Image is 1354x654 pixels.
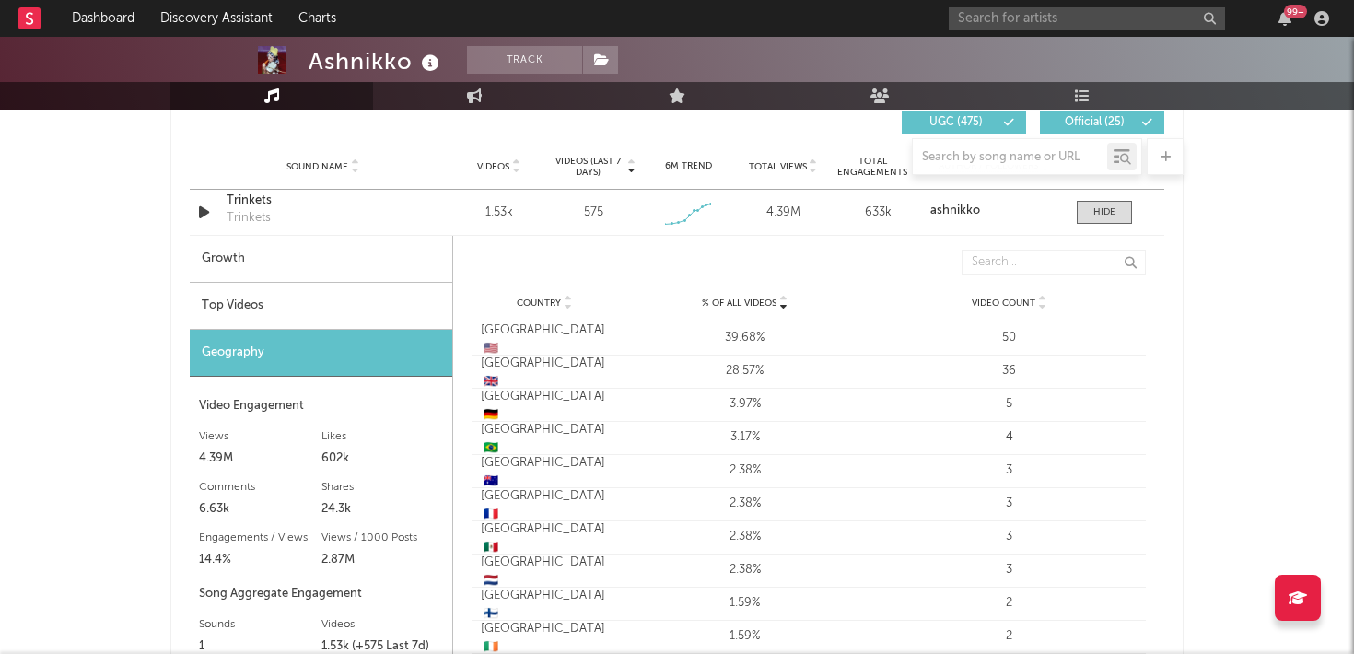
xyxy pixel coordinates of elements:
[881,495,1137,513] div: 3
[321,448,444,470] div: 602k
[481,321,608,357] div: [GEOGRAPHIC_DATA]
[617,627,872,646] div: 1.59%
[199,527,321,549] div: Engagements / Views
[1278,11,1291,26] button: 99+
[481,421,608,457] div: [GEOGRAPHIC_DATA]
[481,554,608,590] div: [GEOGRAPHIC_DATA]
[199,549,321,571] div: 14.4%
[881,561,1137,579] div: 3
[190,283,452,330] div: Top Videos
[617,528,872,546] div: 2.38%
[835,204,921,222] div: 633k
[456,204,542,222] div: 1.53k
[481,520,608,556] div: [GEOGRAPHIC_DATA]
[484,475,498,487] span: 🇦🇺
[481,355,608,391] div: [GEOGRAPHIC_DATA]
[484,641,498,653] span: 🇮🇪
[881,528,1137,546] div: 3
[1052,117,1137,128] span: Official ( 25 )
[881,627,1137,646] div: 2
[930,204,1058,217] a: ashnikko
[199,426,321,448] div: Views
[467,46,582,74] button: Track
[321,476,444,498] div: Shares
[484,442,498,454] span: 🇧🇷
[321,426,444,448] div: Likes
[584,204,603,222] div: 575
[190,236,452,283] div: Growth
[227,209,271,228] div: Trinkets
[481,454,608,490] div: [GEOGRAPHIC_DATA]
[741,204,826,222] div: 4.39M
[484,376,498,388] span: 🇬🇧
[321,498,444,520] div: 24.3k
[617,329,872,347] div: 39.68%
[881,329,1137,347] div: 50
[1040,111,1164,134] button: Official(25)
[484,409,498,421] span: 🇩🇪
[617,461,872,480] div: 2.38%
[227,192,419,210] a: Trinkets
[484,575,498,587] span: 🇳🇱
[617,428,872,447] div: 3.17%
[190,330,452,377] div: Geography
[199,498,321,520] div: 6.63k
[949,7,1225,30] input: Search for artists
[309,46,444,76] div: Ashnikko
[199,476,321,498] div: Comments
[484,608,498,620] span: 🇫🇮
[617,395,872,414] div: 3.97%
[199,448,321,470] div: 4.39M
[199,583,443,605] div: Song Aggregate Engagement
[914,117,998,128] span: UGC ( 475 )
[484,343,498,355] span: 🇺🇸
[481,587,608,623] div: [GEOGRAPHIC_DATA]
[481,487,608,523] div: [GEOGRAPHIC_DATA]
[321,527,444,549] div: Views / 1000 Posts
[617,362,872,380] div: 28.57%
[930,204,980,216] strong: ashnikko
[484,508,498,520] span: 🇫🇷
[972,298,1035,309] span: Video Count
[481,388,608,424] div: [GEOGRAPHIC_DATA]
[881,428,1137,447] div: 4
[962,250,1146,275] input: Search...
[881,461,1137,480] div: 3
[484,542,498,554] span: 🇲🇽
[321,613,444,636] div: Videos
[881,594,1137,613] div: 2
[881,362,1137,380] div: 36
[517,298,561,309] span: Country
[617,495,872,513] div: 2.38%
[617,561,872,579] div: 2.38%
[617,594,872,613] div: 1.59%
[913,150,1107,165] input: Search by song name or URL
[321,549,444,571] div: 2.87M
[902,111,1026,134] button: UGC(475)
[199,613,321,636] div: Sounds
[1284,5,1307,18] div: 99 +
[702,298,776,309] span: % of all Videos
[199,395,443,417] div: Video Engagement
[881,395,1137,414] div: 5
